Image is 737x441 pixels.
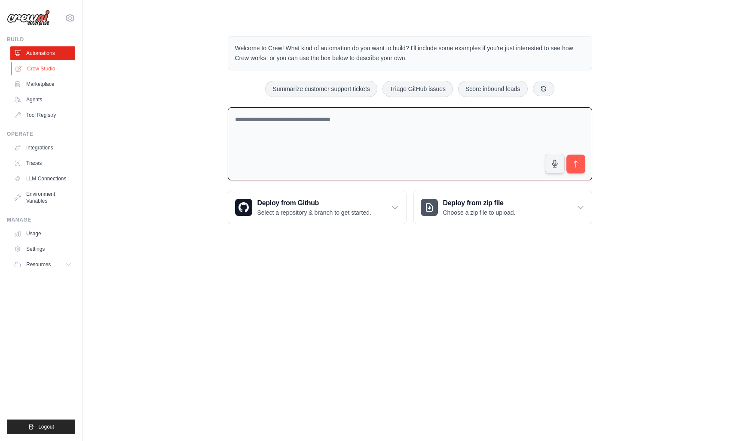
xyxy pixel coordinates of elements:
[26,261,51,268] span: Resources
[10,46,75,60] a: Automations
[10,77,75,91] a: Marketplace
[10,93,75,106] a: Agents
[443,198,516,208] h3: Deploy from zip file
[11,62,76,76] a: Crew Studio
[10,242,75,256] a: Settings
[694,400,737,441] div: Widget de chat
[7,10,50,26] img: Logo
[257,208,371,217] p: Select a repository & branch to get started.
[443,208,516,217] p: Choose a zip file to upload.
[10,108,75,122] a: Tool Registry
[265,81,377,97] button: Summarize customer support tickets
[38,423,54,430] span: Logout
[257,198,371,208] h3: Deploy from Github
[7,420,75,434] button: Logout
[7,216,75,223] div: Manage
[10,258,75,271] button: Resources
[10,172,75,186] a: LLM Connections
[235,43,585,63] p: Welcome to Crew! What kind of automation do you want to build? I'll include some examples if you'...
[10,156,75,170] a: Traces
[382,81,453,97] button: Triage GitHub issues
[10,187,75,208] a: Environment Variables
[10,141,75,155] a: Integrations
[10,227,75,240] a: Usage
[694,400,737,441] iframe: Chat Widget
[7,36,75,43] div: Build
[7,131,75,137] div: Operate
[458,81,528,97] button: Score inbound leads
